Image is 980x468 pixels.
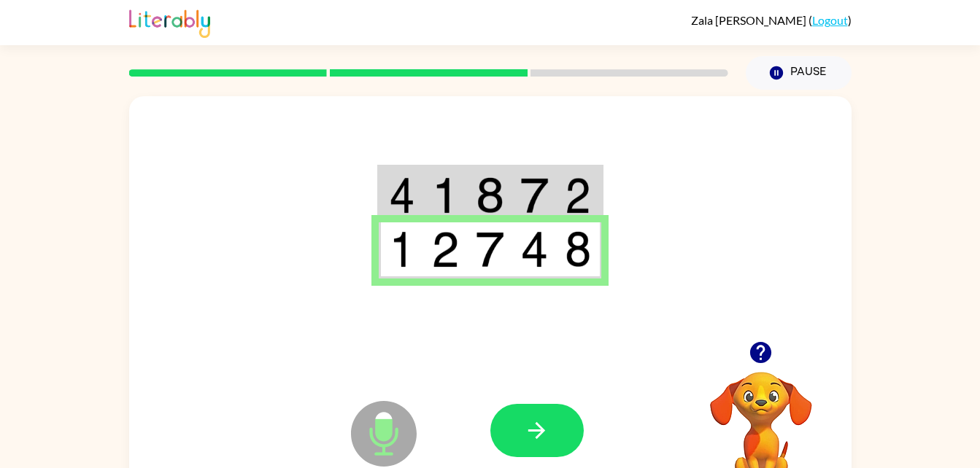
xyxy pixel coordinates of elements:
[389,231,415,268] img: 1
[389,177,415,214] img: 4
[565,177,591,214] img: 2
[129,6,210,38] img: Literably
[476,231,503,268] img: 7
[431,231,459,268] img: 2
[812,13,848,27] a: Logout
[431,177,459,214] img: 1
[476,177,503,214] img: 8
[746,56,852,90] button: Pause
[520,231,548,268] img: 4
[565,231,591,268] img: 8
[520,177,548,214] img: 7
[691,13,852,27] div: ( )
[691,13,809,27] span: Zala [PERSON_NAME]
